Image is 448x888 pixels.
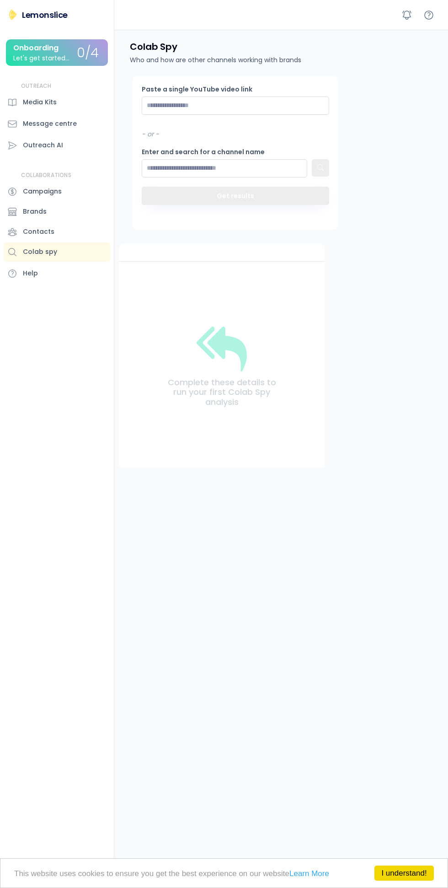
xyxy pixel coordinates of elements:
a: Learn More [289,869,329,878]
div: Campaigns [23,187,62,196]
a: I understand! [374,866,434,881]
button:  [316,163,325,172]
div: Paste a single YouTube video link [142,85,252,94]
div: Onboarding [13,44,59,52]
div: 0/4 [77,46,99,60]
div: Message centre [23,119,77,129]
div: Let's get started... [13,55,69,62]
div: Contacts [23,227,54,237]
div: Brands [23,207,47,216]
div: Complete these details to run your first Colab Spy analysis [165,377,279,407]
div: Media Kits [23,97,57,107]
div: Colab spy [23,247,57,257]
div: - or - [142,130,159,139]
button: Get results [142,187,329,205]
h4: Colab Spy [130,41,177,53]
div: Enter and search for a channel name [142,148,265,157]
div: COLLABORATIONS [21,172,71,179]
div: Outreach AI [23,140,63,150]
div: Who and how are other channels working with brands [130,55,301,65]
text:  [317,163,324,172]
div: Help [23,269,38,278]
p: This website uses cookies to ensure you get the best experience on our website [14,870,434,877]
img: Lemonslice [7,9,18,20]
div: OUTREACH [21,82,52,90]
div: Lemonslice [22,9,68,21]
